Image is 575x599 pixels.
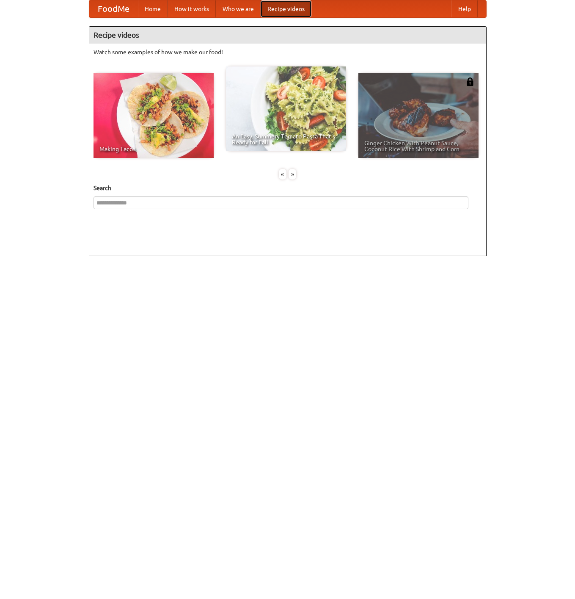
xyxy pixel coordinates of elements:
div: « [279,169,286,179]
a: An Easy, Summery Tomato Pasta That's Ready for Fall [226,66,346,151]
a: Help [451,0,478,17]
span: An Easy, Summery Tomato Pasta That's Ready for Fall [232,133,340,145]
a: Who we are [216,0,261,17]
div: » [289,169,296,179]
a: FoodMe [89,0,138,17]
a: Home [138,0,168,17]
span: Making Tacos [99,146,208,152]
p: Watch some examples of how we make our food! [94,48,482,56]
a: Recipe videos [261,0,311,17]
h4: Recipe videos [89,27,486,44]
a: How it works [168,0,216,17]
img: 483408.png [466,77,474,86]
h5: Search [94,184,482,192]
a: Making Tacos [94,73,214,158]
